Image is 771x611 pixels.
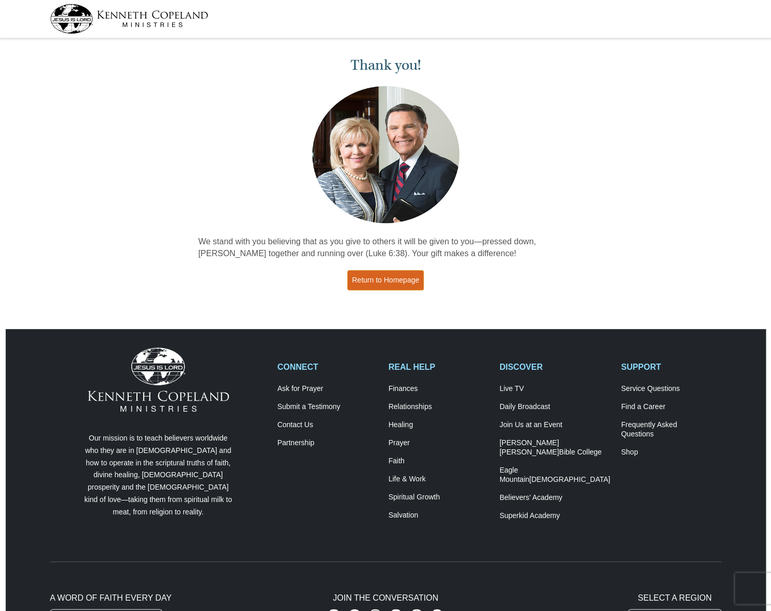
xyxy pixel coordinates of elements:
h2: DISCOVER [499,362,610,372]
a: Finances [388,384,488,394]
a: Faith [388,457,488,466]
a: Spiritual Growth [388,493,488,502]
span: [DEMOGRAPHIC_DATA] [529,475,610,483]
a: Salvation [388,511,488,520]
a: Healing [388,420,488,430]
a: Ask for Prayer [277,384,378,394]
span: A Word of Faith Every Day [50,593,172,602]
a: Service Questions [621,384,721,394]
h2: SUPPORT [621,362,721,372]
a: Prayer [388,438,488,448]
p: Our mission is to teach believers worldwide who they are in [DEMOGRAPHIC_DATA] and how to operate... [82,432,235,519]
h1: Thank you! [198,57,573,74]
img: Kenneth and Gloria [310,84,462,226]
h2: Select A Region [628,593,721,603]
a: Frequently AskedQuestions [621,420,721,439]
a: Partnership [277,438,378,448]
a: Find a Career [621,402,721,412]
a: Join Us at an Event [499,420,610,430]
p: We stand with you believing that as you give to others it will be given to you—pressed down, [PER... [198,236,573,260]
a: Daily Broadcast [499,402,610,412]
a: Believers’ Academy [499,493,610,503]
a: Superkid Academy [499,511,610,521]
img: Kenneth Copeland Ministries [88,348,229,412]
a: Submit a Testimony [277,402,378,412]
a: Live TV [499,384,610,394]
a: Shop [621,448,721,457]
a: Life & Work [388,475,488,484]
span: Bible College [559,448,602,456]
a: Contact Us [277,420,378,430]
h2: Join The Conversation [277,593,494,603]
h2: CONNECT [277,362,378,372]
img: kcm-header-logo.svg [50,4,208,34]
a: [PERSON_NAME] [PERSON_NAME]Bible College [499,438,610,457]
a: Return to Homepage [347,270,424,290]
a: Relationships [388,402,488,412]
a: Eagle Mountain[DEMOGRAPHIC_DATA] [499,466,610,484]
h2: REAL HELP [388,362,488,372]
